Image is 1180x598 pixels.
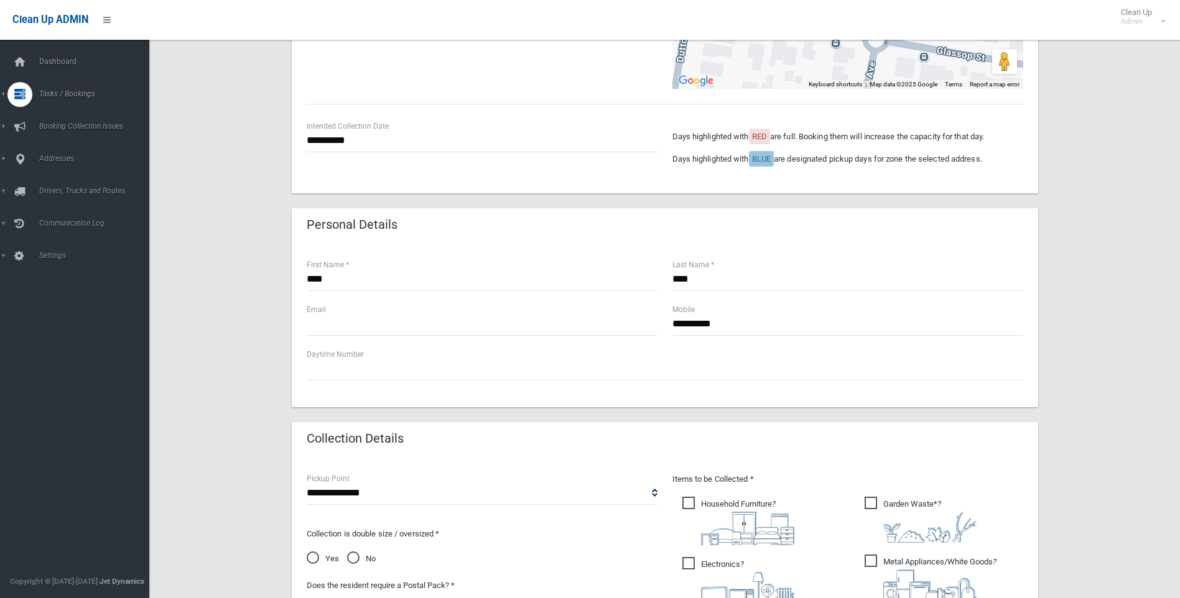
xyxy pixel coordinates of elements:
a: Open this area in Google Maps (opens a new window) [676,73,717,89]
span: Tasks / Bookings [35,90,159,98]
span: Drivers, Trucks and Routes [35,186,159,195]
span: Household Furniture [682,497,794,545]
span: Clean Up [1115,7,1164,26]
strong: Jet Dynamics [100,577,144,586]
span: RED [752,132,767,141]
img: aa9efdbe659d29b613fca23ba79d85cb.png [701,512,794,545]
button: Keyboard shortcuts [809,80,862,89]
span: Map data ©2025 Google [870,81,937,88]
p: Collection is double size / oversized * [307,527,657,541]
span: Settings [35,251,159,260]
img: Google [676,73,717,89]
span: Booking Collection Issues [35,122,159,131]
span: Communication Log [35,219,159,228]
span: Yes [307,551,339,566]
span: BLUE [752,154,771,163]
span: Garden Waste* [865,497,977,543]
p: Items to be Collected * [672,472,1023,487]
label: Does the resident require a Postal Pack? * [307,578,455,593]
i: ? [883,499,977,543]
p: Days highlighted with are designated pickup days for zone the selected address. [672,152,1023,167]
span: Dashboard [35,57,159,66]
i: ? [701,499,794,545]
small: Admin [1121,17,1152,26]
header: Personal Details [292,213,412,237]
img: 4fd8a5c772b2c999c83690221e5242e0.png [883,512,977,543]
span: Clean Up ADMIN [12,14,88,25]
span: Copyright © [DATE]-[DATE] [10,577,98,586]
button: Drag Pegman onto the map to open Street View [992,49,1017,74]
a: Terms (opens in new tab) [945,81,962,88]
span: Addresses [35,154,159,163]
span: No [347,551,376,566]
p: Days highlighted with are full. Booking them will increase the capacity for that day. [672,129,1023,144]
a: Report a map error [970,81,1020,88]
header: Collection Details [292,426,419,451]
